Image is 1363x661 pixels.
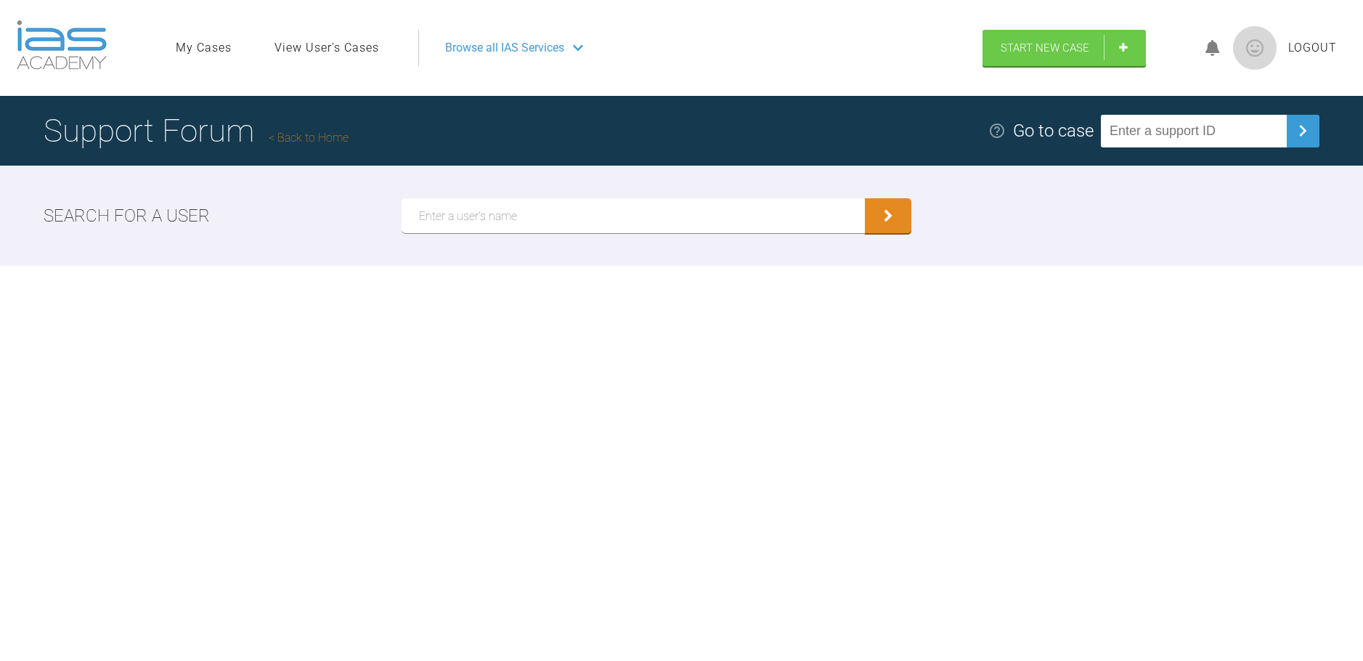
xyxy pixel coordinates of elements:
[1233,26,1277,70] img: profile.png
[274,38,379,57] a: View User's Cases
[1291,119,1314,142] img: chevronRight.28bd32b0.svg
[44,105,349,156] h1: Support Forum
[1288,38,1337,57] a: Logout
[176,38,232,57] a: My Cases
[982,30,1146,66] a: Start New Case
[1101,115,1287,147] input: Enter a support ID
[44,202,210,230] h2: Search for a user
[1013,117,1094,145] div: Go to case
[988,122,1006,139] img: help.e70b9f3d.svg
[402,198,866,233] input: Enter a user's name
[1001,41,1089,54] span: Start New Case
[269,131,349,145] a: Back to Home
[17,20,107,70] img: logo-light.3e3ef733.png
[445,38,564,57] span: Browse all IAS Services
